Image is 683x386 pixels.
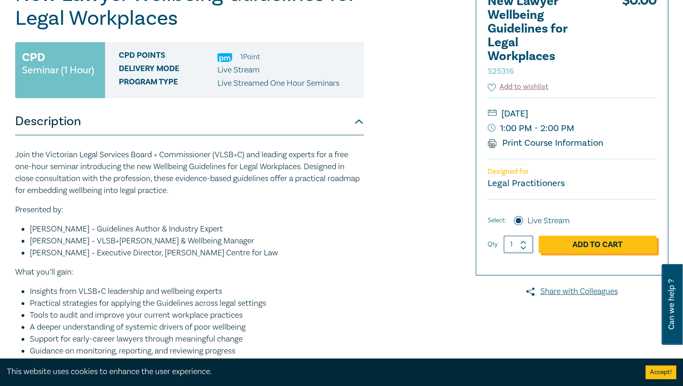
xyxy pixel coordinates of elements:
li: Guidance on monitoring, reporting, and reviewing progress [30,345,364,357]
small: S25316 [488,66,514,77]
li: [PERSON_NAME] – Executive Director, [PERSON_NAME] Centre for Law [30,247,364,259]
a: Share with Colleagues [476,286,668,298]
li: Insights from VLSB+C leadership and wellbeing experts [30,286,364,298]
li: [PERSON_NAME] – VLSB+[PERSON_NAME] & Wellbeing Manager [30,235,364,247]
button: Description [15,108,364,135]
a: Add to Cart [539,236,656,253]
li: Practical strategies for applying the Guidelines across legal settings [30,298,364,309]
span: Can we help ? [667,270,676,339]
li: Support for early-career lawyers through meaningful change [30,333,364,345]
p: What you’ll gain: [15,266,364,278]
img: Practice Management & Business Skills [217,53,232,62]
p: Presented by: [15,204,364,216]
label: Qty [488,239,498,249]
small: [DATE] [488,106,656,121]
small: 1:00 PM - 2:00 PM [488,121,656,136]
p: Join the Victorian Legal Services Board + Commissioner (VLSB+C) and leading experts for a free on... [15,149,364,197]
span: Select: [488,215,506,226]
input: 1 [504,236,533,253]
li: Tools to audit and improve your current workplace practices [30,309,364,321]
li: 1 Point [240,51,260,63]
h3: CPD [22,49,45,66]
span: Delivery Mode [119,64,217,76]
small: Legal Practitioners [488,177,565,189]
li: [PERSON_NAME] – Guidelines Author & Industry Expert [30,223,364,235]
span: Program type [119,77,217,89]
p: Designed for [488,167,656,176]
label: Live Stream [528,215,570,227]
span: CPD Points [119,51,217,63]
p: Live Streamed One Hour Seminars [217,77,339,89]
button: Add to wishlist [488,82,549,92]
li: A deeper understanding of systemic drivers of poor wellbeing [30,321,364,333]
a: Print Course Information [488,137,604,149]
small: Seminar (1 Hour) [22,66,94,75]
div: This website uses cookies to enhance the user experience. [7,366,632,378]
span: Live Stream [217,65,260,75]
button: Accept cookies [645,365,676,379]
